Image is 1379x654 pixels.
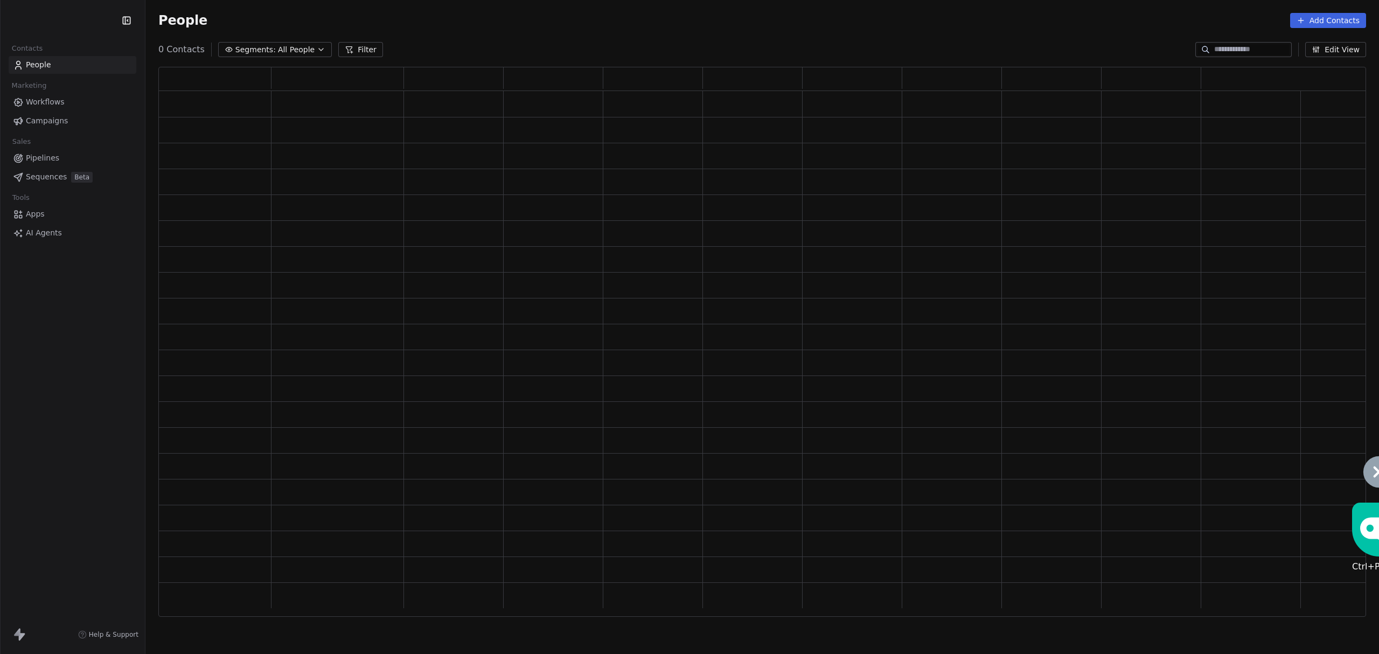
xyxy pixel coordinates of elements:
span: Campaigns [26,115,68,127]
span: People [26,59,51,71]
button: Add Contacts [1290,13,1366,28]
span: Beta [71,172,93,183]
span: Segments: [235,44,276,55]
a: Campaigns [9,112,136,130]
a: Pipelines [9,149,136,167]
a: AI Agents [9,224,136,242]
span: All People [278,44,315,55]
span: Apps [26,208,45,220]
a: Workflows [9,93,136,111]
span: Pipelines [26,152,59,164]
span: Help & Support [89,630,138,639]
a: Apps [9,205,136,223]
button: Edit View [1305,42,1366,57]
span: Marketing [7,78,51,94]
span: Tools [8,190,34,206]
span: Workflows [26,96,65,108]
span: Contacts [7,40,47,57]
a: SequencesBeta [9,168,136,186]
span: 0 Contacts [158,43,205,56]
span: AI Agents [26,227,62,239]
span: Sales [8,134,36,150]
span: People [158,12,207,29]
a: People [9,56,136,74]
a: Help & Support [78,630,138,639]
button: Filter [338,42,383,57]
span: Sequences [26,171,67,183]
div: grid [159,91,1367,617]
